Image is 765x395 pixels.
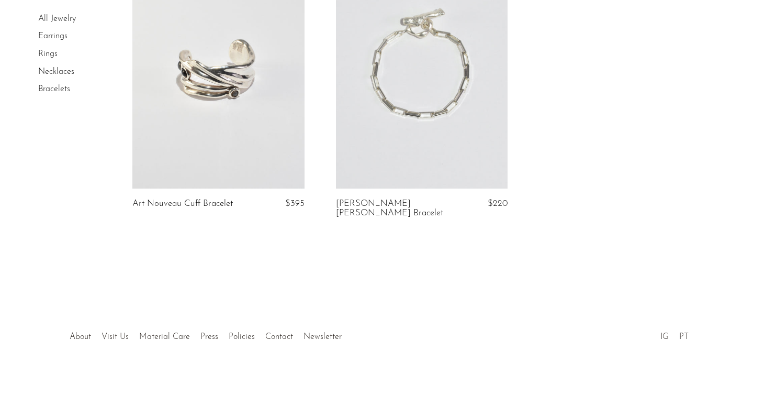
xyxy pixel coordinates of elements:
[336,199,450,218] a: [PERSON_NAME] [PERSON_NAME] Bracelet
[285,199,305,208] span: $395
[200,333,218,341] a: Press
[488,199,508,208] span: $220
[38,32,67,41] a: Earrings
[38,50,58,58] a: Rings
[655,324,694,344] ul: Social Medias
[102,333,129,341] a: Visit Us
[229,333,255,341] a: Policies
[132,199,233,209] a: Art Nouveau Cuff Bracelet
[660,333,669,341] a: IG
[139,333,190,341] a: Material Care
[679,333,689,341] a: PT
[38,85,70,93] a: Bracelets
[38,15,76,23] a: All Jewelry
[265,333,293,341] a: Contact
[64,324,347,344] ul: Quick links
[70,333,91,341] a: About
[38,68,74,76] a: Necklaces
